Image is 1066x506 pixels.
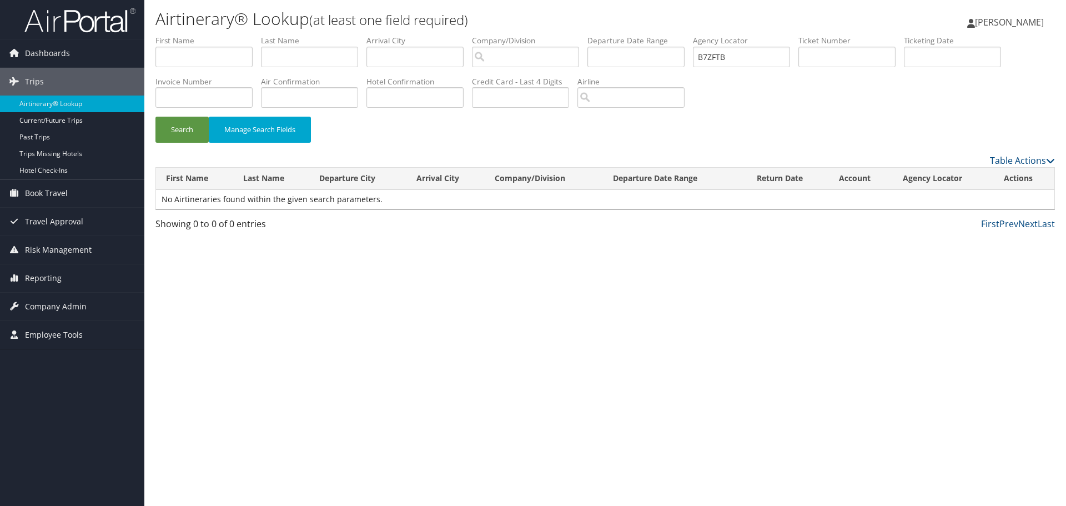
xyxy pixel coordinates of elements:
span: [PERSON_NAME] [975,16,1044,28]
small: (at least one field required) [309,11,468,29]
td: No Airtineraries found within the given search parameters. [156,189,1054,209]
th: Arrival City: activate to sort column ascending [406,168,484,189]
a: First [981,218,999,230]
button: Search [155,117,209,143]
span: Employee Tools [25,321,83,349]
label: First Name [155,35,261,46]
label: Last Name [261,35,366,46]
span: Travel Approval [25,208,83,236]
a: Last [1038,218,1055,230]
a: [PERSON_NAME] [967,6,1055,39]
label: Airline [577,76,693,87]
label: Credit Card - Last 4 Digits [472,76,577,87]
label: Departure Date Range [587,35,693,46]
label: Ticketing Date [904,35,1009,46]
th: Return Date: activate to sort column ascending [747,168,829,189]
span: Risk Management [25,236,92,264]
th: Company/Division [485,168,604,189]
th: Departure Date Range: activate to sort column ascending [603,168,746,189]
a: Table Actions [990,154,1055,167]
th: Account: activate to sort column ascending [829,168,893,189]
span: Book Travel [25,179,68,207]
th: First Name: activate to sort column ascending [156,168,233,189]
h1: Airtinerary® Lookup [155,7,755,31]
label: Ticket Number [798,35,904,46]
span: Company Admin [25,293,87,320]
button: Manage Search Fields [209,117,311,143]
span: Dashboards [25,39,70,67]
label: Arrival City [366,35,472,46]
img: airportal-logo.png [24,7,135,33]
label: Company/Division [472,35,587,46]
label: Agency Locator [693,35,798,46]
label: Air Confirmation [261,76,366,87]
a: Next [1018,218,1038,230]
span: Reporting [25,264,62,292]
th: Actions [994,168,1054,189]
th: Departure City: activate to sort column ascending [309,168,406,189]
th: Agency Locator: activate to sort column descending [893,168,993,189]
label: Invoice Number [155,76,261,87]
span: Trips [25,68,44,96]
th: Last Name: activate to sort column ascending [233,168,309,189]
label: Hotel Confirmation [366,76,472,87]
div: Showing 0 to 0 of 0 entries [155,217,368,236]
a: Prev [999,218,1018,230]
